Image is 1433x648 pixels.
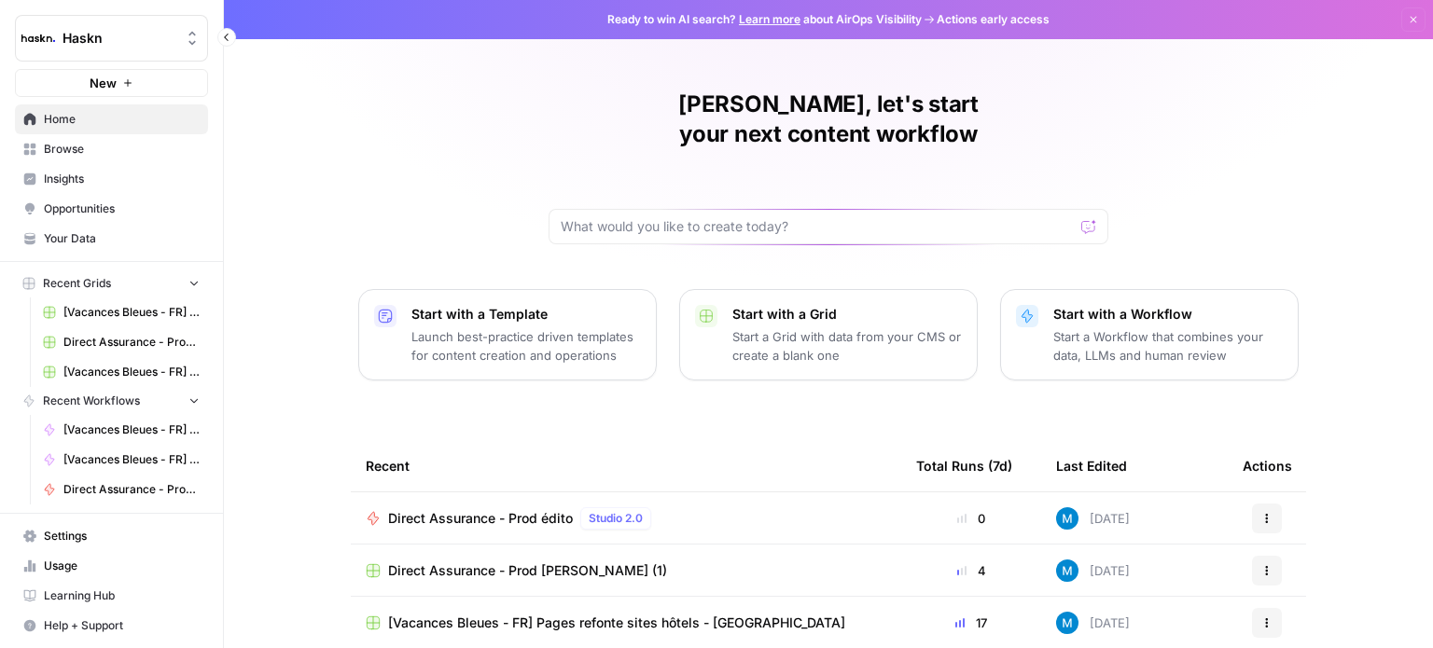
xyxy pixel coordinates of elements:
p: Launch best-practice driven templates for content creation and operations [411,327,641,365]
button: New [15,69,208,97]
span: Insights [44,171,200,187]
span: Browse [44,141,200,158]
span: Help + Support [44,617,200,634]
h1: [PERSON_NAME], let's start your next content workflow [549,90,1108,149]
a: Home [15,104,208,134]
p: Start with a Template [411,305,641,324]
a: [Vacances Bleues - FR] Pages refonte sites hôtels - [GEOGRAPHIC_DATA] [35,415,208,445]
a: [Vacances Bleues - FR] Pages refonte sites hôtels - [GEOGRAPHIC_DATA] [35,445,208,475]
button: Start with a WorkflowStart a Workflow that combines your data, LLMs and human review [1000,289,1299,380]
span: Recent Grids [43,275,111,292]
a: Browse [15,134,208,164]
p: Start a Workflow that combines your data, LLMs and human review [1053,327,1283,365]
button: Recent Grids [15,269,208,297]
a: [Vacances Bleues - FR] Pages refonte sites hôtels - [GEOGRAPHIC_DATA] [366,614,886,632]
div: Total Runs (7d) [916,440,1012,491]
span: Settings [44,528,200,545]
span: Direct Assurance - Prod édito [388,509,573,528]
span: Home [44,111,200,128]
p: Start with a Workflow [1053,305,1283,324]
button: Workspace: Haskn [15,15,208,62]
span: Your Data [44,230,200,247]
a: Learning Hub [15,581,208,611]
div: Recent [366,440,886,491]
a: Insights [15,164,208,194]
span: New [90,74,117,92]
span: Haskn [63,29,175,48]
a: Learn more [739,12,800,26]
a: Direct Assurance - Prod [PERSON_NAME] (1) [35,327,208,357]
a: Your Data [15,224,208,254]
div: 17 [916,614,1026,632]
a: Direct Assurance - Prod éditoStudio 2.0 [366,507,886,530]
div: 4 [916,561,1026,580]
div: [DATE] [1056,559,1130,582]
a: Usage [15,551,208,581]
span: [Vacances Bleues - FR] Pages refonte sites hôtels - [GEOGRAPHIC_DATA] [63,421,200,438]
span: Actions early access [937,11,1050,28]
p: Start with a Grid [732,305,962,324]
span: Recent Workflows [43,393,140,409]
input: What would you like to create today? [561,217,1074,236]
span: Direct Assurance - Prod [PERSON_NAME] (1) [63,334,200,351]
button: Help + Support [15,611,208,641]
button: Start with a TemplateLaunch best-practice driven templates for content creation and operations [358,289,657,380]
span: Learning Hub [44,587,200,604]
a: Direct Assurance - Prod édito [35,475,208,504]
img: xlx1vc11lo246mpl6i14p9z1ximr [1056,507,1078,530]
span: [Vacances Bleues - FR] Pages refonte sites hôtels - [GEOGRAPHIC_DATA] [63,451,200,468]
div: Actions [1243,440,1292,491]
img: Haskn Logo [21,21,55,55]
span: Studio 2.0 [589,510,643,527]
button: Start with a GridStart a Grid with data from your CMS or create a blank one [679,289,978,380]
div: [DATE] [1056,507,1130,530]
span: Ready to win AI search? about AirOps Visibility [607,11,922,28]
a: [Vacances Bleues - FR] Pages refonte sites hôtels - [GEOGRAPHIC_DATA] (Grid) [35,297,208,327]
a: Settings [15,521,208,551]
span: Direct Assurance - Prod [PERSON_NAME] (1) [388,561,667,580]
a: Direct Assurance - Prod [PERSON_NAME] (1) [366,561,886,580]
span: [Vacances Bleues - FR] Pages refonte sites hôtels - [GEOGRAPHIC_DATA] Grid [63,364,200,380]
span: Opportunities [44,200,200,217]
p: Start a Grid with data from your CMS or create a blank one [732,327,962,365]
img: xlx1vc11lo246mpl6i14p9z1ximr [1056,559,1078,582]
div: [DATE] [1056,612,1130,634]
a: [Vacances Bleues - FR] Pages refonte sites hôtels - [GEOGRAPHIC_DATA] Grid [35,357,208,387]
a: Opportunities [15,194,208,224]
img: xlx1vc11lo246mpl6i14p9z1ximr [1056,612,1078,634]
div: Last Edited [1056,440,1127,491]
span: [Vacances Bleues - FR] Pages refonte sites hôtels - [GEOGRAPHIC_DATA] [388,614,845,632]
span: Usage [44,558,200,574]
span: Direct Assurance - Prod édito [63,481,200,498]
button: Recent Workflows [15,387,208,415]
span: [Vacances Bleues - FR] Pages refonte sites hôtels - [GEOGRAPHIC_DATA] (Grid) [63,304,200,321]
div: 0 [916,509,1026,528]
